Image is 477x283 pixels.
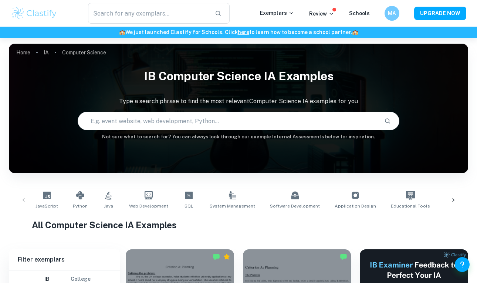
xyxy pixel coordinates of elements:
[16,47,30,58] a: Home
[455,257,470,272] button: Help and Feedback
[213,253,220,260] img: Marked
[349,10,370,16] a: Schools
[9,97,468,106] p: Type a search phrase to find the most relevant Computer Science IA examples for you
[32,218,445,232] h1: All Computer Science IA Examples
[385,6,399,21] button: MA
[340,253,347,260] img: Marked
[238,29,249,35] a: here
[44,47,49,58] a: IA
[119,29,125,35] span: 🏫
[309,10,334,18] p: Review
[352,29,358,35] span: 🏫
[129,203,168,209] span: Web Development
[414,7,466,20] button: UPGRADE NOW
[210,203,255,209] span: System Management
[35,203,58,209] span: JavaScript
[335,203,376,209] span: Application Design
[391,203,430,209] span: Educational Tools
[88,3,209,24] input: Search for any exemplars...
[1,28,476,36] h6: We just launched Clastify for Schools. Click to learn how to become a school partner.
[104,203,113,209] span: Java
[260,9,294,17] p: Exemplars
[223,253,230,260] div: Premium
[185,203,193,209] span: SQL
[11,6,58,21] img: Clastify logo
[9,249,120,270] h6: Filter exemplars
[78,111,378,131] input: E.g. event website, web development, Python...
[381,115,394,127] button: Search
[9,133,468,141] h6: Not sure what to search for? You can always look through our example Internal Assessments below f...
[270,203,320,209] span: Software Development
[9,64,468,88] h1: IB Computer Science IA examples
[62,48,106,57] p: Computer Science
[388,9,396,17] h6: MA
[73,203,88,209] span: Python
